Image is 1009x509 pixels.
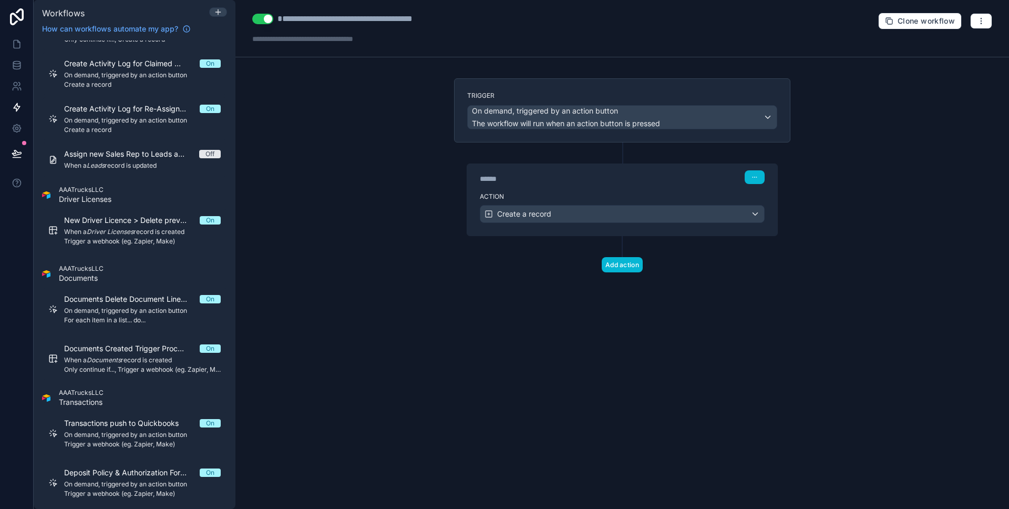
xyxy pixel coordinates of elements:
[472,119,660,128] span: The workflow will run when an action button is pressed
[480,205,765,223] button: Create a record
[38,24,195,34] a: How can workflows automate my app?
[878,13,962,29] button: Clone workflow
[602,257,643,272] button: Add action
[42,8,85,18] span: Workflows
[898,16,955,26] span: Clone workflow
[467,91,777,100] label: Trigger
[480,192,765,201] label: Action
[497,209,551,219] span: Create a record
[42,24,178,34] span: How can workflows automate my app?
[467,105,777,129] button: On demand, triggered by an action buttonThe workflow will run when an action button is pressed
[472,106,618,116] span: On demand, triggered by an action button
